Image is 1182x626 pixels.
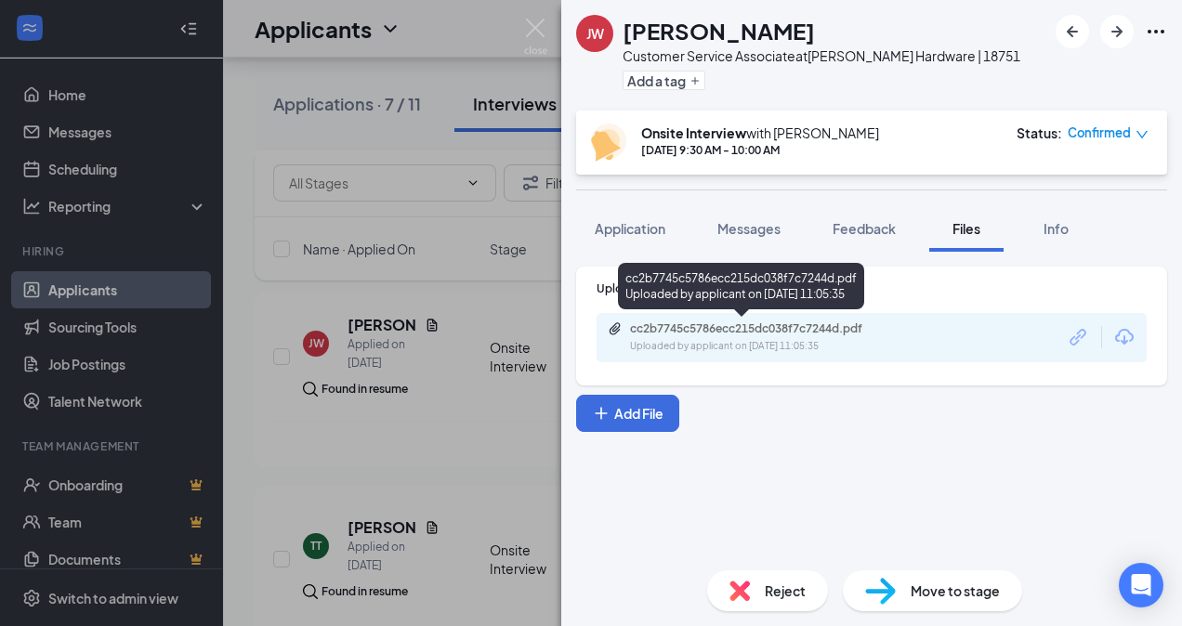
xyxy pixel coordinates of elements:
div: [DATE] 9:30 AM - 10:00 AM [641,142,879,158]
button: ArrowRight [1100,15,1134,48]
button: Add FilePlus [576,395,679,432]
div: cc2b7745c5786ecc215dc038f7c7244d.pdf [630,321,890,336]
span: Info [1044,220,1069,237]
div: with [PERSON_NAME] [641,124,879,142]
svg: ArrowRight [1106,20,1128,43]
div: Upload Resume [597,280,1147,296]
div: Customer Service Associate at [PERSON_NAME] Hardware | 18751 [623,46,1020,65]
svg: ArrowLeftNew [1061,20,1083,43]
svg: Ellipses [1145,20,1167,43]
span: Feedback [833,220,896,237]
div: Open Intercom Messenger [1119,563,1163,607]
svg: Plus [592,404,611,423]
a: Paperclipcc2b7745c5786ecc215dc038f7c7244d.pdfUploaded by applicant on [DATE] 11:05:35 [608,321,909,354]
svg: Link [1067,325,1091,349]
div: cc2b7745c5786ecc215dc038f7c7244d.pdf Uploaded by applicant on [DATE] 11:05:35 [618,263,864,309]
button: PlusAdd a tag [623,71,705,90]
div: Status : [1017,124,1062,142]
div: Uploaded by applicant on [DATE] 11:05:35 [630,339,909,354]
span: down [1136,128,1149,141]
button: ArrowLeftNew [1056,15,1089,48]
span: Application [595,220,665,237]
svg: Paperclip [608,321,623,336]
span: Messages [717,220,781,237]
div: JW [586,24,604,43]
b: Onsite Interview [641,124,746,141]
h1: [PERSON_NAME] [623,15,815,46]
span: Files [952,220,980,237]
span: Move to stage [911,580,1000,601]
svg: Download [1113,326,1136,348]
span: Confirmed [1068,124,1131,142]
svg: Plus [689,75,701,86]
span: Reject [765,580,806,601]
